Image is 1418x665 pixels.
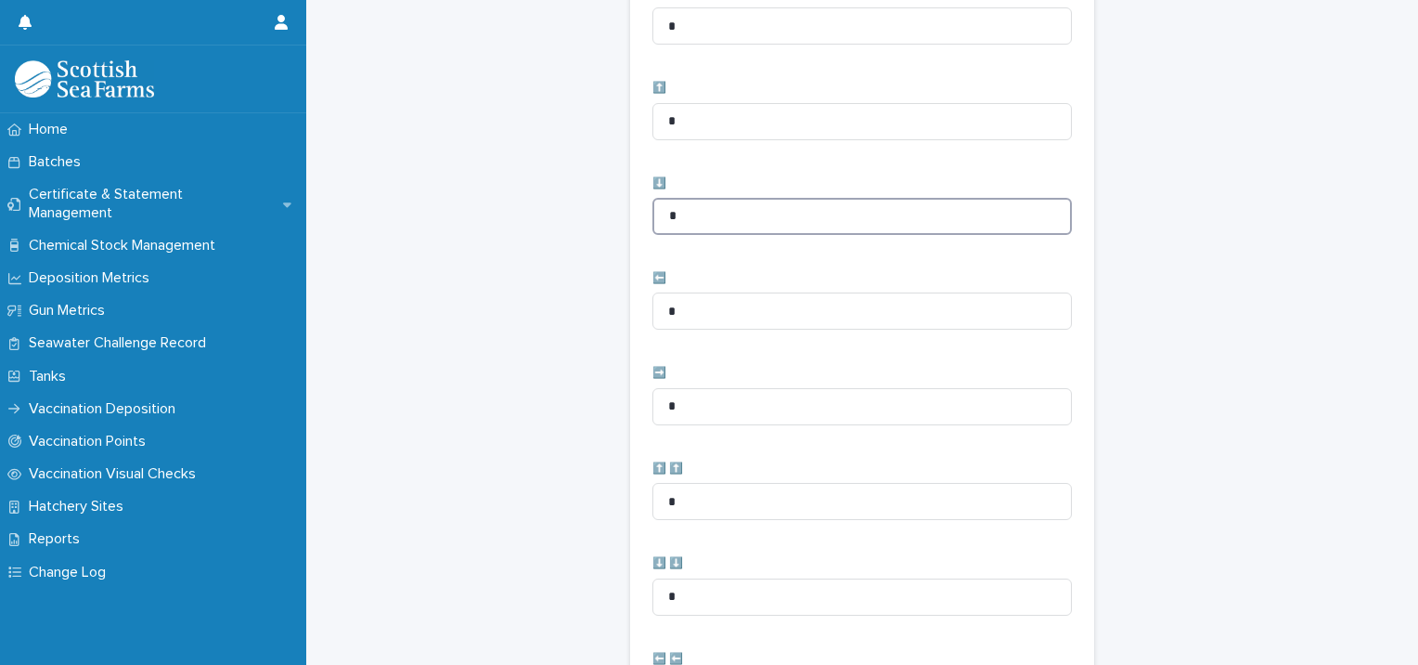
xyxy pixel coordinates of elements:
[21,237,230,254] p: Chemical Stock Management
[21,400,190,418] p: Vaccination Deposition
[21,498,138,515] p: Hatchery Sites
[15,60,154,98] img: uOABhIYSsOPhGJQdTwEw
[21,433,161,450] p: Vaccination Points
[21,302,120,319] p: Gun Metrics
[21,153,96,171] p: Batches
[21,530,95,548] p: Reports
[652,463,683,475] span: ⬆️ ⬆️
[652,178,666,189] span: ⬇️
[652,83,666,94] span: ⬆️
[652,368,666,379] span: ➡️
[21,121,83,138] p: Home
[21,368,81,385] p: Tanks
[652,558,683,569] span: ⬇️ ⬇️
[21,564,121,581] p: Change Log
[652,273,666,284] span: ⬅️
[21,186,283,221] p: Certificate & Statement Management
[21,269,164,287] p: Deposition Metrics
[21,334,221,352] p: Seawater Challenge Record
[652,654,683,665] span: ⬅️ ⬅️
[21,465,211,483] p: Vaccination Visual Checks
